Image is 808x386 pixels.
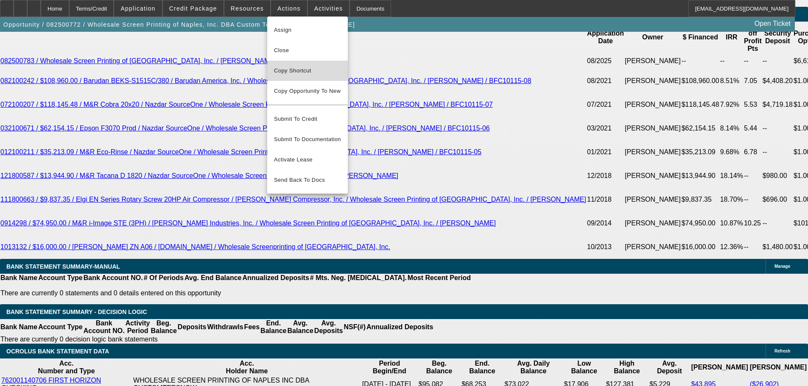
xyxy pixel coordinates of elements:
span: Copy Shortcut [274,66,341,76]
span: Copy Opportunity To New [274,88,341,94]
span: Activate Lease [274,155,341,165]
span: Close [274,45,341,56]
span: Assign [274,25,341,35]
span: Submit To Documentation [274,134,341,144]
span: Send Back To Docs [274,175,341,185]
span: Submit To Credit [274,114,341,124]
